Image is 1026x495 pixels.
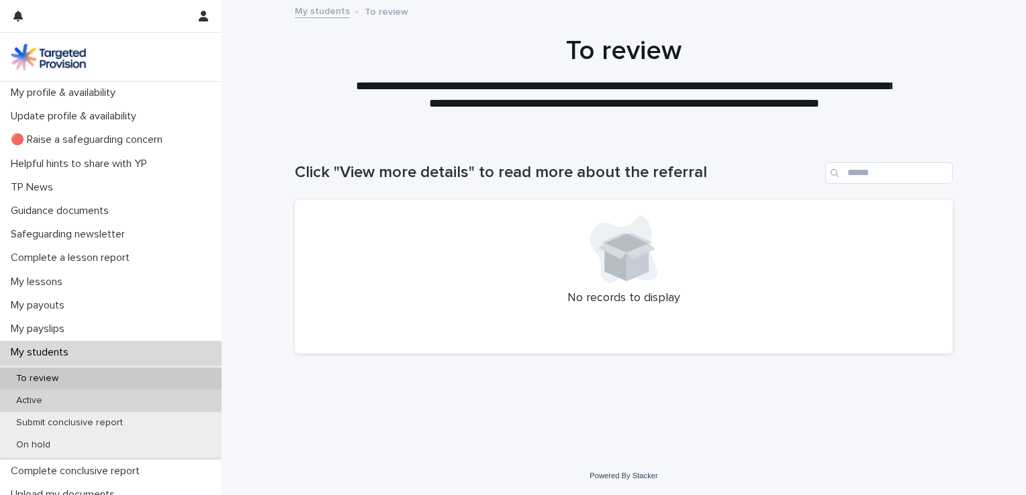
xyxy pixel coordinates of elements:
p: Submit conclusive report [5,417,134,429]
p: TP News [5,181,64,194]
input: Search [825,162,953,184]
a: Powered By Stacker [590,472,657,480]
p: My profile & availability [5,87,126,99]
p: My payouts [5,299,75,312]
p: Guidance documents [5,205,120,217]
p: My students [5,346,79,359]
p: Complete a lesson report [5,252,140,264]
p: To review [365,3,408,18]
h1: To review [295,35,953,67]
p: Helpful hints to share with YP [5,158,158,170]
p: No records to display [311,291,937,306]
a: My students [295,3,350,18]
p: My payslips [5,323,75,335]
p: My lessons [5,276,73,288]
p: Safeguarding newsletter [5,228,136,241]
img: M5nRWzHhSzIhMunXDL62 [11,44,86,70]
h1: Click "View more details" to read more about the referral [295,163,820,182]
p: Complete conclusive report [5,465,150,478]
p: Active [5,395,53,406]
p: On hold [5,439,61,451]
p: To review [5,373,69,384]
p: 🔴 Raise a safeguarding concern [5,133,173,146]
p: Update profile & availability [5,110,147,123]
